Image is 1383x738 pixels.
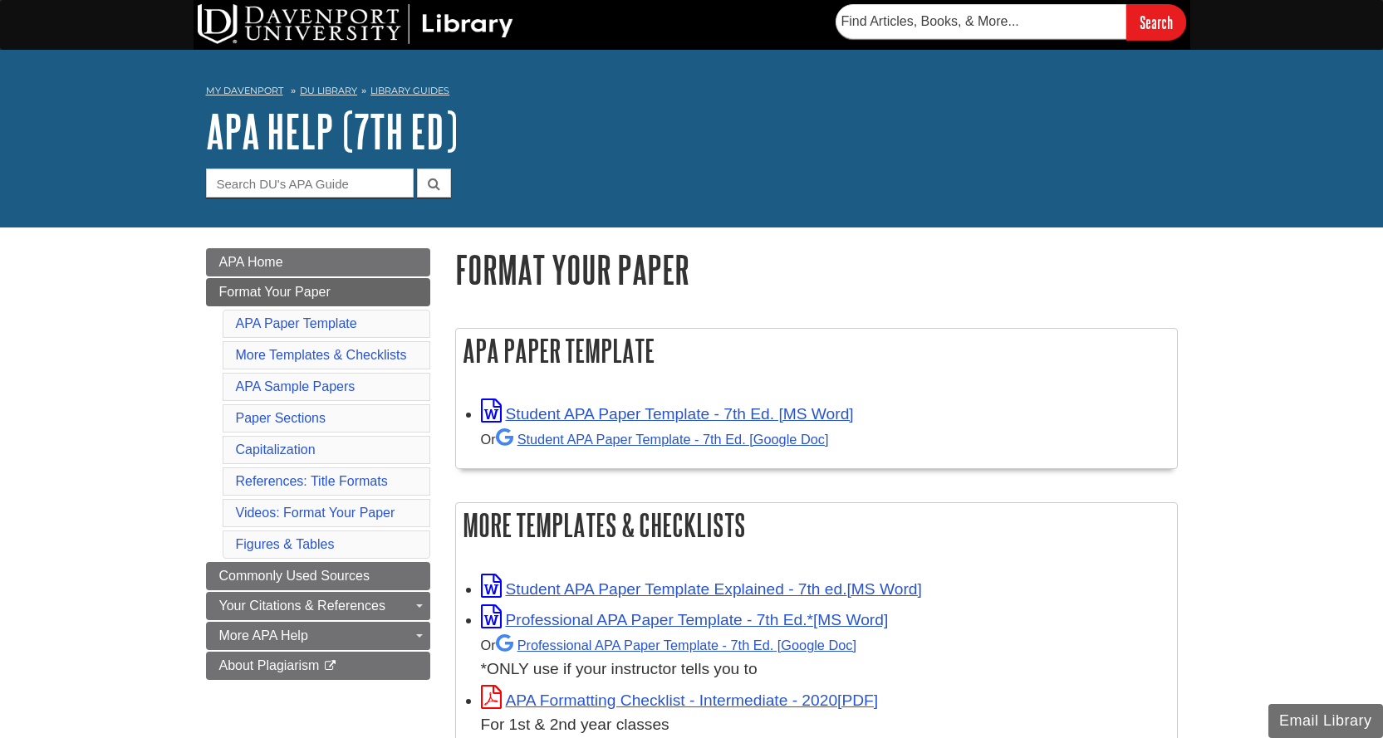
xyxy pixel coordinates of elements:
[206,84,283,98] a: My Davenport
[206,248,430,680] div: Guide Page Menu
[323,661,337,672] i: This link opens in a new window
[836,4,1186,40] form: Searches DU Library's articles, books, and more
[236,316,357,330] a: APA Paper Template
[456,329,1177,373] h2: APA Paper Template
[236,411,326,425] a: Paper Sections
[206,592,430,620] a: Your Citations & References
[206,622,430,650] a: More APA Help
[1126,4,1186,40] input: Search
[206,652,430,680] a: About Plagiarism
[236,442,316,457] a: Capitalization
[236,348,407,362] a: More Templates & Checklists
[496,432,829,447] a: Student APA Paper Template - 7th Ed. [Google Doc]
[236,537,335,551] a: Figures & Tables
[455,248,1178,291] h1: Format Your Paper
[219,628,308,643] span: More APA Help
[481,633,1169,682] div: *ONLY use if your instructor tells you to
[236,474,388,488] a: References: Title Formats
[219,255,283,269] span: APA Home
[236,379,356,393] a: APA Sample Papers
[481,713,1169,737] div: For 1st & 2nd year classes
[206,80,1178,106] nav: breadcrumb
[370,85,449,96] a: Library Guides
[206,248,430,276] a: APA Home
[198,4,513,44] img: DU Library
[836,4,1126,39] input: Find Articles, Books, & More...
[206,169,414,198] input: Search DU's APA Guide
[481,405,854,423] a: Link opens in new window
[1268,704,1383,738] button: Email Library
[481,611,889,628] a: Link opens in new window
[219,569,370,583] span: Commonly Used Sources
[206,562,430,590] a: Commonly Used Sources
[496,638,856,652] a: Professional APA Paper Template - 7th Ed.
[219,658,320,672] span: About Plagiarism
[481,638,856,652] small: Or
[219,285,331,299] span: Format Your Paper
[219,599,385,613] span: Your Citations & References
[481,432,829,447] small: Or
[481,692,879,709] a: Link opens in new window
[236,506,395,520] a: Videos: Format Your Paper
[481,580,922,598] a: Link opens in new window
[300,85,357,96] a: DU Library
[456,503,1177,547] h2: More Templates & Checklists
[206,278,430,306] a: Format Your Paper
[206,105,458,157] a: APA Help (7th Ed)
